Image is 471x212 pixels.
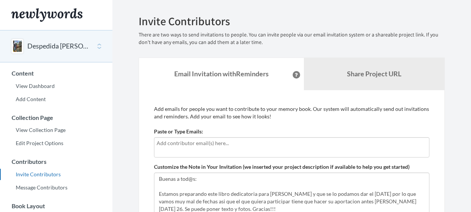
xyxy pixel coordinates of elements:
h2: Invite Contributors [139,15,445,27]
label: Customize the Note in Your Invitation (we inserted your project description if available to help ... [154,163,410,171]
h3: Content [0,70,112,77]
h3: Book Layout [0,203,112,209]
b: Share Project URL [347,70,401,78]
h3: Contributors [0,158,112,165]
p: There are two ways to send invitations to people. You can invite people via our email invitation ... [139,31,445,46]
img: Newlywords logo [11,8,82,22]
p: Add emails for people you want to contribute to your memory book. Our system will automatically s... [154,105,429,120]
button: Despedida [PERSON_NAME] [27,41,88,51]
strong: Email Invitation with Reminders [174,70,269,78]
label: Paste or Type Emails: [154,128,203,135]
h3: Collection Page [0,114,112,121]
input: Add contributor email(s) here... [157,139,427,147]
